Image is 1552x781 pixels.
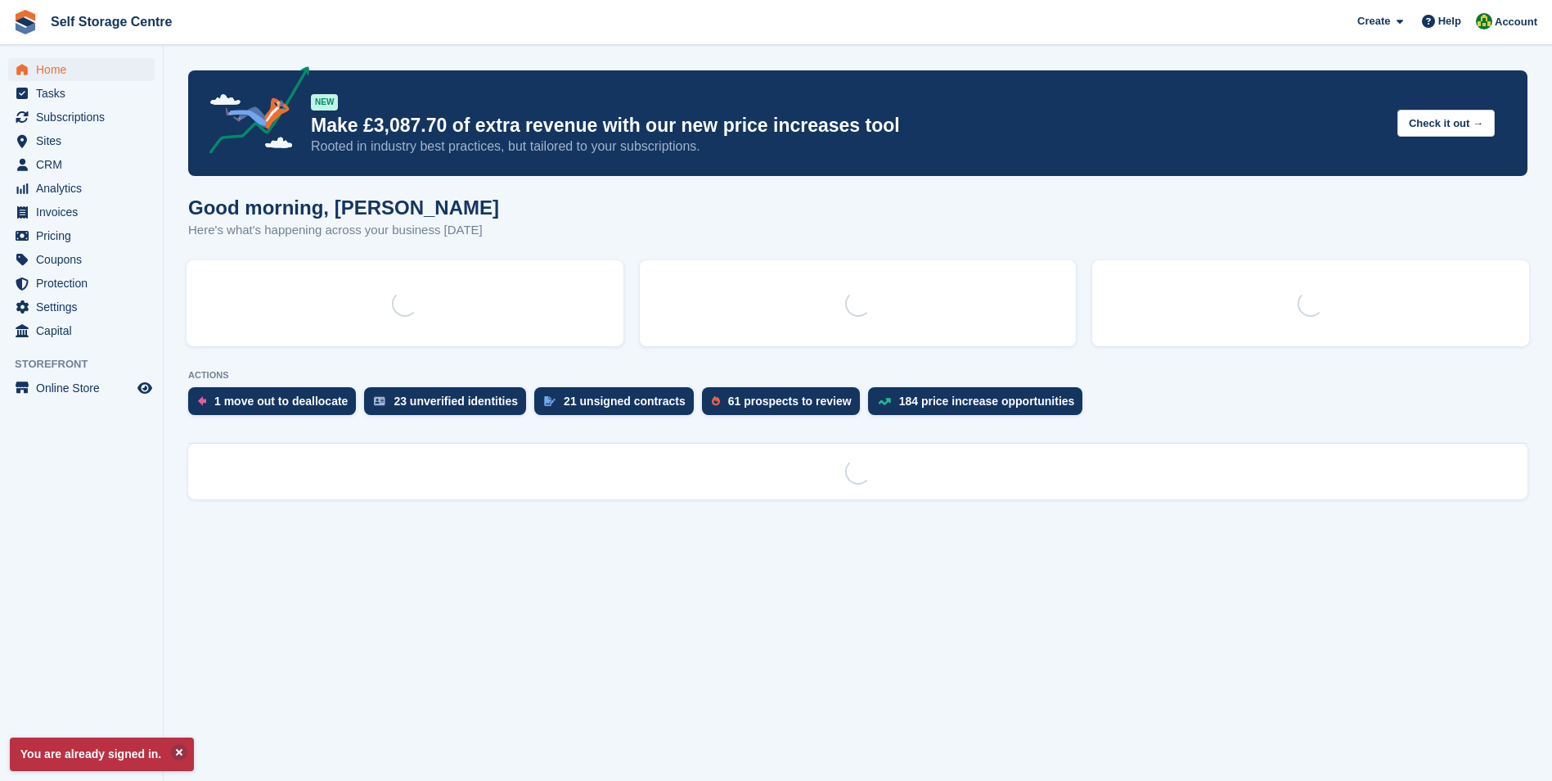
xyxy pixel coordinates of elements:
span: Subscriptions [36,106,134,129]
span: Account [1495,14,1537,30]
div: 61 prospects to review [728,395,852,408]
span: Tasks [36,82,134,105]
a: 1 move out to deallocate [188,387,364,423]
a: menu [8,153,155,176]
a: menu [8,58,155,81]
h1: Good morning, [PERSON_NAME] [188,196,499,219]
span: Capital [36,319,134,342]
p: Here's what's happening across your business [DATE] [188,221,499,240]
a: Self Storage Centre [44,8,178,35]
p: You are already signed in. [10,738,194,771]
span: Protection [36,272,134,295]
span: Online Store [36,377,134,400]
img: price_increase_opportunities-93ffe204e8149a01c8c9dc8f82e8f89637d9d84a8eef4429ea346261dce0b2c0.svg [878,398,891,405]
a: menu [8,224,155,247]
div: 21 unsigned contracts [564,395,686,408]
img: verify_identity-adf6edd0f0f0b5bbfe63781bf79b02c33cf7c696d77639b501bdc392416b5a36.svg [374,396,385,406]
button: Check it out → [1397,110,1495,137]
span: Coupons [36,248,134,271]
span: Storefront [15,356,163,372]
a: menu [8,272,155,295]
a: menu [8,319,155,342]
span: Sites [36,129,134,152]
a: 184 price increase opportunities [868,387,1091,423]
img: stora-icon-8386f47178a22dfd0bd8f6a31ec36ba5ce8667c1dd55bd0f319d3a0aa187defe.svg [13,10,38,34]
p: Rooted in industry best practices, but tailored to your subscriptions. [311,138,1384,156]
span: Analytics [36,177,134,200]
span: Create [1357,13,1390,29]
img: prospect-51fa495bee0391a8d652442698ab0144808aea92771e9ea1ae160a38d050c398.svg [712,396,720,406]
p: ACTIONS [188,370,1527,381]
a: menu [8,106,155,129]
a: menu [8,82,155,105]
span: CRM [36,153,134,176]
a: 23 unverified identities [364,387,534,423]
span: Invoices [36,201,134,223]
span: Home [36,58,134,81]
img: move_outs_to_deallocate_icon-f764333ba52eb49d3ac5e1228854f67142a1ed5810a6f6cc68b1a99e826820c5.svg [198,396,206,406]
a: Preview store [135,378,155,398]
img: price-adjustments-announcement-icon-8257ccfd72463d97f412b2fc003d46551f7dbcb40ab6d574587a9cd5c0d94... [196,66,310,160]
a: menu [8,377,155,400]
a: menu [8,129,155,152]
a: menu [8,177,155,200]
div: 184 price increase opportunities [899,395,1075,408]
span: Settings [36,296,134,318]
a: 21 unsigned contracts [534,387,702,423]
p: Make £3,087.70 of extra revenue with our new price increases tool [311,114,1384,138]
div: 23 unverified identities [394,395,518,408]
a: menu [8,248,155,271]
img: Diane Williams [1476,13,1492,29]
span: Help [1438,13,1461,29]
div: NEW [311,94,338,111]
div: 1 move out to deallocate [214,395,348,408]
a: 61 prospects to review [702,387,868,423]
a: menu [8,201,155,223]
img: contract_signature_icon-13c848040528278c33f63329250d36e43548de30e8caae1d1a13099fd9432cc5.svg [544,396,556,406]
span: Pricing [36,224,134,247]
a: menu [8,296,155,318]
